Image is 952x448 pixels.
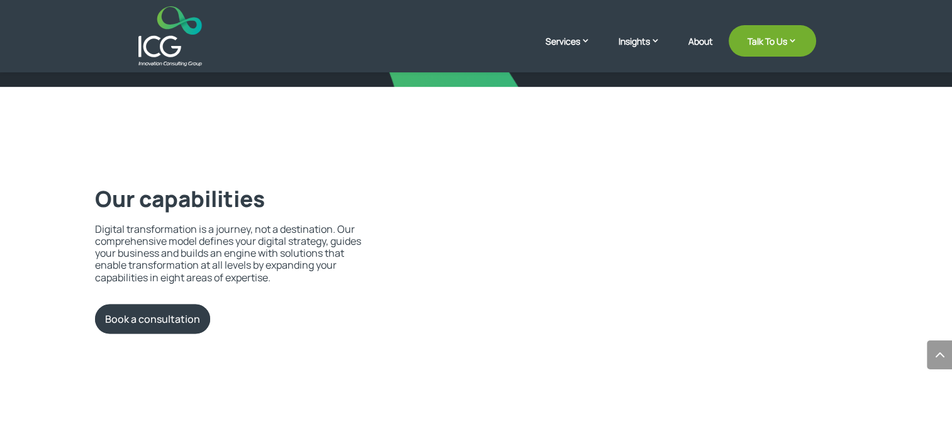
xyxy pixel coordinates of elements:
a: About [688,36,713,66]
p: Digital transformation is a journey, not a destination. Our comprehensive model defines your digi... [95,223,374,284]
a: Insights [619,35,673,66]
a: Book a consultation [95,305,210,334]
a: Talk To Us [729,25,816,57]
a: Services [546,35,603,66]
img: ICG [138,6,202,66]
h2: Our capabilities [95,186,374,218]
